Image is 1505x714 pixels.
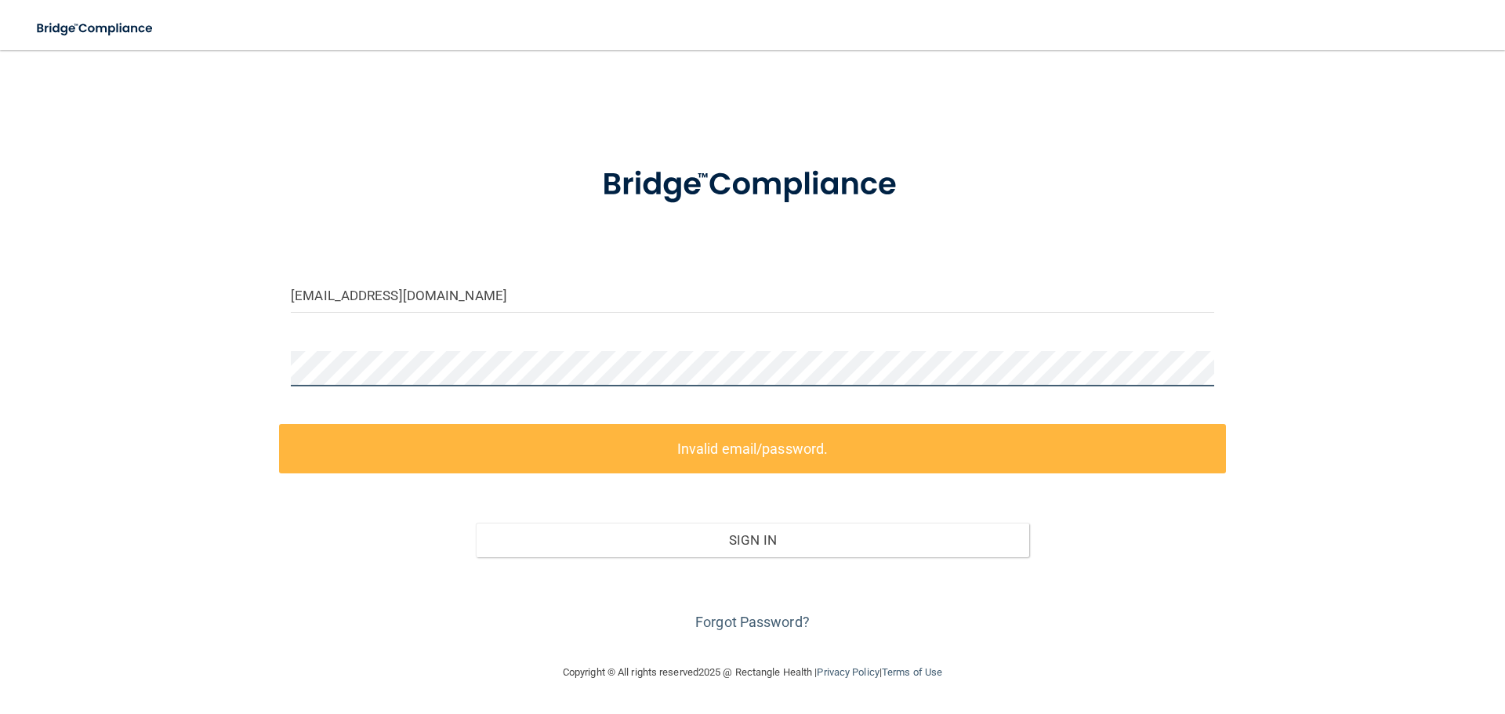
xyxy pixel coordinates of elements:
[570,144,935,226] img: bridge_compliance_login_screen.278c3ca4.svg
[817,666,879,678] a: Privacy Policy
[291,277,1214,313] input: Email
[476,523,1030,557] button: Sign In
[24,13,168,45] img: bridge_compliance_login_screen.278c3ca4.svg
[279,424,1226,473] label: Invalid email/password.
[695,614,810,630] a: Forgot Password?
[466,647,1039,698] div: Copyright © All rights reserved 2025 @ Rectangle Health | |
[882,666,942,678] a: Terms of Use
